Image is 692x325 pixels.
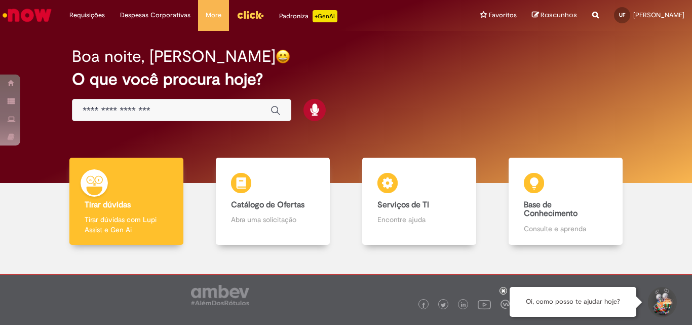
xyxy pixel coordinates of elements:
h2: Boa noite, [PERSON_NAME] [72,48,276,65]
a: Catálogo de Ofertas Abra uma solicitação [200,158,346,245]
img: happy-face.png [276,49,290,64]
b: Tirar dúvidas [85,200,131,210]
div: Padroniza [279,10,337,22]
b: Catálogo de Ofertas [231,200,304,210]
h2: O que você procura hoje? [72,70,620,88]
span: More [206,10,221,20]
span: Despesas Corporativas [120,10,190,20]
img: logo_footer_linkedin.png [461,302,466,308]
img: logo_footer_youtube.png [478,298,491,311]
a: Rascunhos [532,11,577,20]
p: Consulte e aprenda [524,224,607,234]
img: logo_footer_twitter.png [441,303,446,308]
span: Requisições [69,10,105,20]
a: Base de Conhecimento Consulte e aprenda [492,158,639,245]
p: Encontre ajuda [377,214,460,225]
img: logo_footer_facebook.png [421,303,426,308]
span: Favoritos [489,10,517,20]
p: Tirar dúvidas com Lupi Assist e Gen Ai [85,214,168,235]
a: Serviços de TI Encontre ajuda [346,158,492,245]
p: Abra uma solicitação [231,214,314,225]
span: [PERSON_NAME] [633,11,684,19]
b: Serviços de TI [377,200,429,210]
a: Tirar dúvidas Tirar dúvidas com Lupi Assist e Gen Ai [53,158,200,245]
img: logo_footer_ambev_rotulo_gray.png [191,285,249,305]
p: +GenAi [313,10,337,22]
b: Base de Conhecimento [524,200,578,219]
span: UF [619,12,625,18]
span: Rascunhos [541,10,577,20]
div: Oi, como posso te ajudar hoje? [510,287,636,317]
img: click_logo_yellow_360x200.png [237,7,264,22]
img: logo_footer_workplace.png [501,300,510,309]
img: ServiceNow [1,5,53,25]
button: Iniciar Conversa de Suporte [646,287,677,317]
